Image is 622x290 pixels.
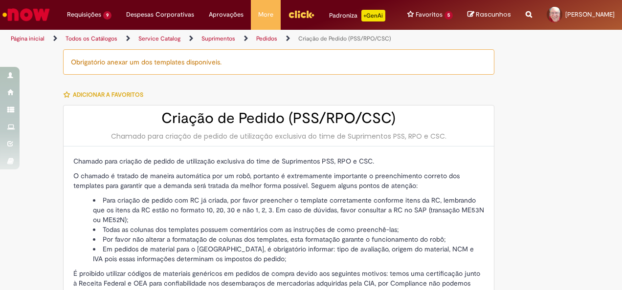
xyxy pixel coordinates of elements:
li: Para criação de pedido com RC já criada, por favor preencher o template corretamente conforme ite... [93,195,484,225]
span: Despesas Corporativas [126,10,194,20]
p: +GenAi [361,10,385,21]
img: ServiceNow [1,5,51,24]
span: Requisições [67,10,101,20]
button: Adicionar a Favoritos [63,84,149,105]
span: Favoritos [416,10,443,20]
div: Chamado para criação de pedido de utilização exclusiva do time de Suprimentos PSS, RPO e CSC. [73,131,484,141]
p: O chamado é tratado de maneira automática por um robô, portanto é extremamente importante o preen... [73,171,484,190]
li: Em pedidos de material para o [GEOGRAPHIC_DATA], é obrigatório informar: tipo de avaliação, orige... [93,244,484,264]
span: More [258,10,273,20]
a: Pedidos [256,35,277,42]
span: Rascunhos [476,10,511,19]
span: 5 [444,11,453,20]
a: Criação de Pedido (PSS/RPO/CSC) [298,35,391,42]
h2: Criação de Pedido (PSS/RPO/CSC) [73,110,484,126]
a: Página inicial [11,35,44,42]
span: [PERSON_NAME] [565,10,615,19]
div: Padroniza [329,10,385,21]
a: Rascunhos [467,10,511,20]
li: Todas as colunas dos templates possuem comentários com as instruções de como preenchê-las; [93,225,484,234]
li: Por favor não alterar a formatação de colunas dos templates, esta formatação garante o funcioname... [93,234,484,244]
span: Aprovações [209,10,244,20]
ul: Trilhas de página [7,30,407,48]
div: Obrigatório anexar um dos templates disponíveis. [63,49,494,75]
img: click_logo_yellow_360x200.png [288,7,314,21]
a: Suprimentos [201,35,235,42]
p: Chamado para criação de pedido de utilização exclusiva do time de Suprimentos PSS, RPO e CSC. [73,156,484,166]
span: 9 [103,11,111,20]
span: Adicionar a Favoritos [73,91,143,99]
a: Service Catalog [138,35,180,42]
a: Todos os Catálogos [66,35,117,42]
